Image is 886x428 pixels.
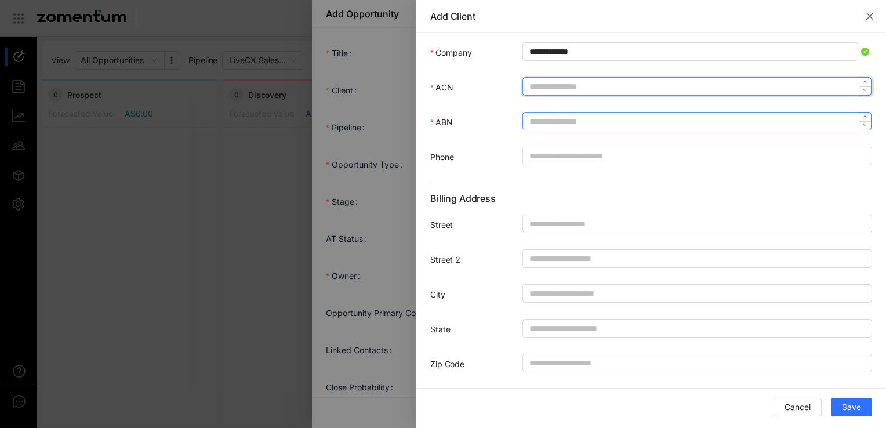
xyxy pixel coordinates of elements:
input: ACN [523,78,859,95]
input: Street [522,215,872,233]
span: Cancel [785,401,811,414]
label: Phone [430,147,453,168]
button: Save [831,398,872,416]
label: City [430,284,445,305]
input: Street 2 [522,249,872,268]
span: close [865,12,874,21]
input: City [522,284,872,303]
span: Add Client [430,10,475,22]
span: Save [842,401,861,414]
span: up [862,114,869,121]
input: Company [522,42,858,61]
label: Street [430,215,453,235]
label: Zip Code [430,354,464,375]
button: Cancel [774,398,822,416]
span: Increase Value [859,78,871,86]
input: Phone [522,147,872,165]
input: State [522,319,872,338]
label: State [430,319,450,340]
span: down [862,122,869,129]
span: Billing Address [430,191,872,205]
span: Decrease Value [859,121,871,130]
span: Decrease Value [859,86,871,95]
input: ABN [523,113,859,130]
input: Zip Code [522,354,872,372]
label: ACN [430,77,453,98]
label: Company [430,42,471,63]
label: Street 2 [430,249,460,270]
span: up [862,79,869,86]
span: Increase Value [859,113,871,121]
span: down [862,88,869,95]
label: ABN [430,112,453,133]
